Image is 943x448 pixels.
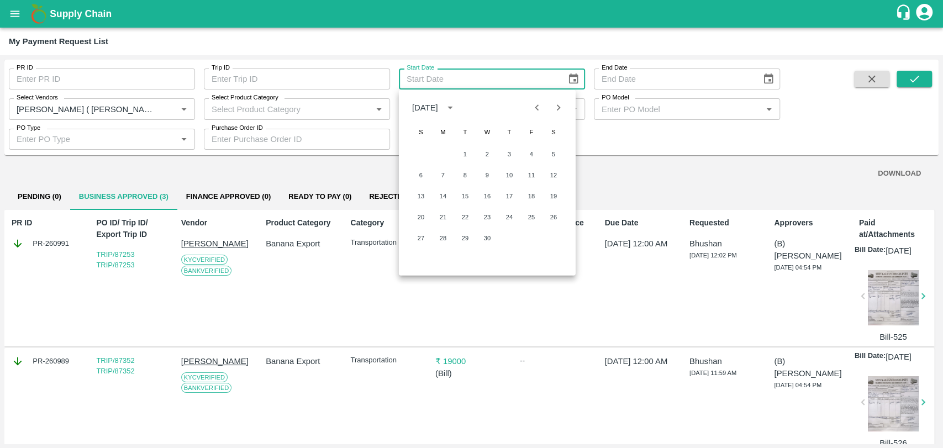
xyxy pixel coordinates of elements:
a: TRIP/87253 TRIP/87253 [96,250,134,270]
button: 11 [521,165,541,185]
button: 27 [411,228,431,248]
span: KYC Verified [181,255,228,265]
p: [DATE] [886,245,912,257]
input: Enter PR ID [9,68,195,89]
input: Enter PO Type [12,132,173,146]
span: [DATE] 12:02 PM [689,252,737,259]
p: [DATE] [886,351,912,363]
p: Transportation [350,238,423,248]
label: Trip ID [212,64,230,72]
button: 28 [433,228,453,248]
span: Monday [433,121,453,143]
label: Start Date [407,64,434,72]
button: Previous month [526,97,547,118]
button: Finance Approved (0) [177,183,280,210]
button: Next month [547,97,568,118]
button: calendar view is open, switch to year view [441,99,459,117]
button: Pending (0) [9,183,70,210]
p: [PERSON_NAME] [181,238,254,250]
button: 19 [544,186,563,206]
p: Bill-525 [868,331,919,343]
div: PR-260989 [12,355,84,367]
button: 1 [455,144,475,164]
span: Sunday [411,121,431,143]
p: Approvers [774,217,846,229]
span: [DATE] 11:59 AM [689,370,736,376]
button: 29 [455,228,475,248]
span: KYC Verified [181,372,228,382]
input: Select Product Category [207,102,368,116]
span: Friday [521,121,541,143]
button: 9 [477,165,497,185]
span: Saturday [544,121,563,143]
span: Tuesday [455,121,475,143]
button: 10 [499,165,519,185]
button: 7 [433,165,453,185]
button: 30 [477,228,497,248]
button: 6 [411,165,431,185]
div: [DATE] [412,102,438,114]
p: Banana Export [266,355,338,367]
button: 5 [544,144,563,164]
button: 16 [477,186,497,206]
button: Choose date [563,68,584,89]
div: customer-support [895,4,914,24]
input: Enter PO Model [597,102,758,116]
p: [DATE] 12:00 AM [605,355,677,367]
label: Select Product Category [212,93,278,102]
div: My Payment Request List [9,34,108,49]
p: Bill Date: [855,351,886,363]
button: 26 [544,207,563,227]
input: Enter Purchase Order ID [204,129,390,150]
button: 22 [455,207,475,227]
a: Supply Chain [50,6,895,22]
span: [DATE] 04:54 PM [774,264,821,271]
button: Open [177,102,191,116]
span: Wednesday [477,121,497,143]
button: 15 [455,186,475,206]
button: 8 [455,165,475,185]
button: 14 [433,186,453,206]
p: PO ID/ Trip ID/ Export Trip ID [96,217,168,240]
button: 24 [499,207,519,227]
button: 4 [521,144,541,164]
p: Bill Date: [855,245,886,257]
p: PR ID [12,217,84,229]
label: PO Model [602,93,629,102]
p: Banana Export [266,238,338,250]
p: [DATE] 12:00 AM [605,238,677,250]
button: DOWNLOAD [873,164,925,183]
label: Purchase Order ID [212,124,263,133]
p: Bhushan [689,238,762,250]
label: Select Vendors [17,93,58,102]
button: 13 [411,186,431,206]
p: [PERSON_NAME] [181,355,254,367]
input: Select Vendor [12,102,159,116]
p: (B) [PERSON_NAME] [774,355,846,380]
button: 17 [499,186,519,206]
span: Thursday [499,121,519,143]
p: Category [350,217,423,229]
button: Open [177,132,191,146]
span: Bank Verified [181,266,232,276]
button: Open [762,102,776,116]
label: End Date [602,64,627,72]
input: End Date [594,68,754,89]
button: Ready To Pay (0) [280,183,360,210]
a: TRIP/87352 TRIP/87352 [96,356,134,376]
p: Bhushan [689,355,762,367]
button: 18 [521,186,541,206]
button: 21 [433,207,453,227]
button: 12 [544,165,563,185]
label: PR ID [17,64,33,72]
p: Paid at/Attachments [859,217,931,240]
button: Choose date [758,68,779,89]
button: 20 [411,207,431,227]
p: ₹ 19000 [435,355,508,367]
input: Enter Trip ID [204,68,390,89]
p: Due Date [605,217,677,229]
button: 3 [499,144,519,164]
b: Supply Chain [50,8,112,19]
button: Rejected (0) [360,183,427,210]
div: account of current user [914,2,934,25]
